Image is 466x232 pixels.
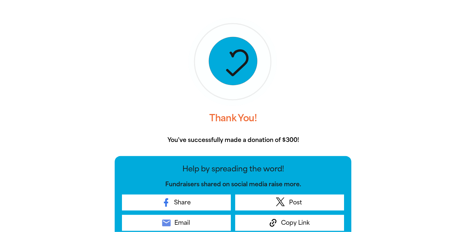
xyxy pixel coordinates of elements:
a: Post [235,195,344,211]
span: Share [174,198,191,207]
span: Email [174,219,190,227]
span: Copy Link [281,219,310,227]
a: emailEmail [122,215,231,231]
i: email [161,218,171,228]
h3: Thank You! [115,107,351,130]
p: You've successfully made a donation of $300! [115,136,351,145]
a: Share [122,195,231,211]
span: Post [289,198,302,207]
p: Fundraisers shared on social media raise more. [122,180,344,189]
button: Copy Link [235,215,344,231]
p: Help by spreading the word! [122,163,344,174]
